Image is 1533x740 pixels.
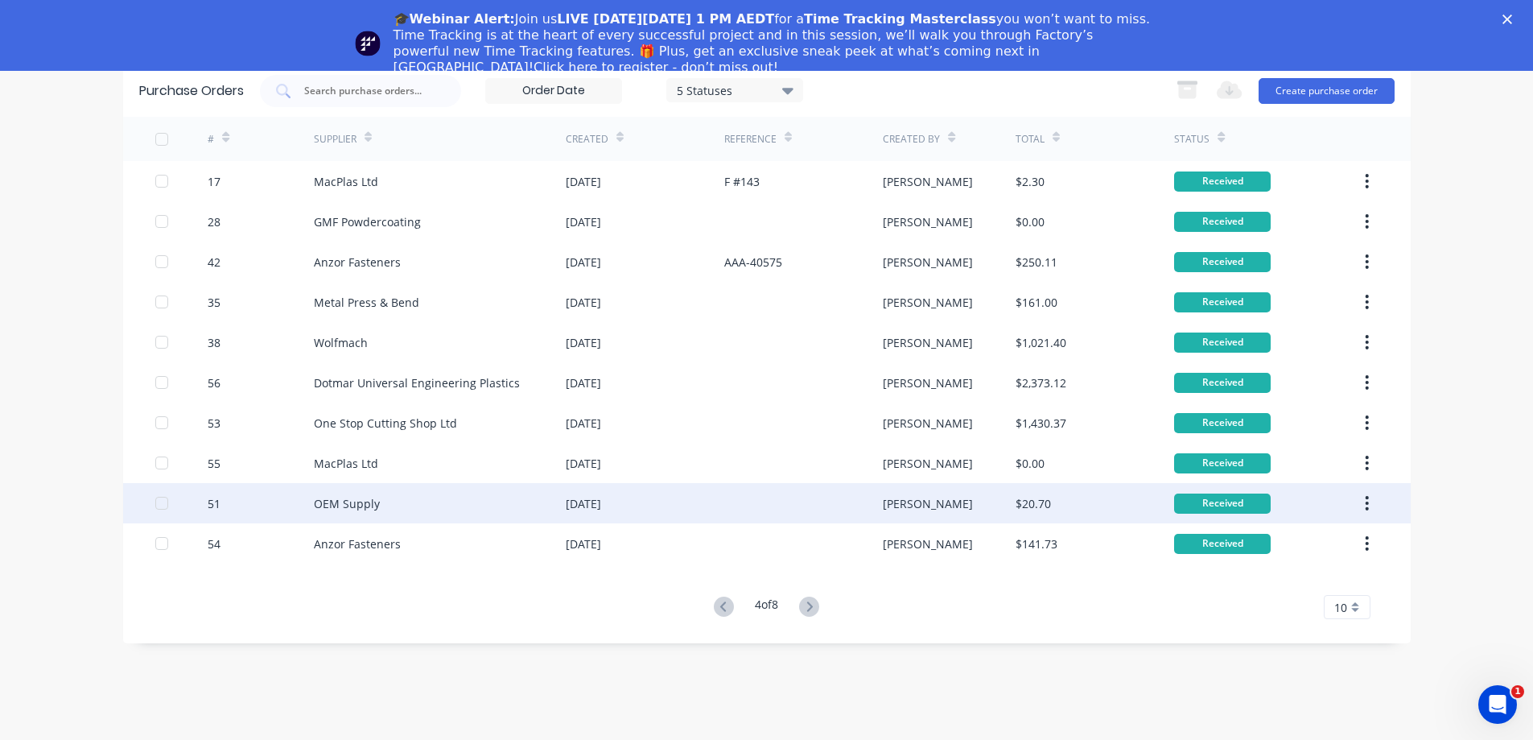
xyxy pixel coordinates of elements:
[557,11,774,27] b: LIVE [DATE][DATE] 1 PM AEDT
[724,173,760,190] div: F #143
[1016,535,1057,552] div: $141.73
[883,415,973,432] div: [PERSON_NAME]
[208,455,220,472] div: 55
[314,213,421,230] div: GMF Powdercoating
[1016,213,1045,230] div: $0.00
[1174,373,1271,393] div: Received
[1016,495,1051,512] div: $20.70
[314,294,419,311] div: Metal Press & Bend
[1174,453,1271,473] div: Received
[208,132,214,147] div: #
[1259,78,1395,104] button: Create purchase order
[208,254,220,271] div: 42
[724,254,782,271] div: AAA-40575
[314,415,457,432] div: One Stop Cutting Shop Ltd
[394,11,1153,76] div: Join us for a you won’t want to miss. Time Tracking is at the heart of every successful project a...
[883,334,973,351] div: [PERSON_NAME]
[314,455,378,472] div: MacPlas Ltd
[1334,599,1347,616] span: 10
[1174,132,1210,147] div: Status
[208,173,220,190] div: 17
[208,294,220,311] div: 35
[139,81,244,101] div: Purchase Orders
[1016,294,1057,311] div: $161.00
[314,132,356,147] div: Supplier
[883,213,973,230] div: [PERSON_NAME]
[208,334,220,351] div: 38
[566,213,601,230] div: [DATE]
[394,11,515,27] b: 🎓Webinar Alert:
[1478,685,1517,724] iframe: Intercom live chat
[883,374,973,391] div: [PERSON_NAME]
[755,596,778,619] div: 4 of 8
[883,495,973,512] div: [PERSON_NAME]
[1016,374,1066,391] div: $2,373.12
[883,535,973,552] div: [PERSON_NAME]
[1174,534,1271,554] div: Received
[883,254,973,271] div: [PERSON_NAME]
[208,495,220,512] div: 51
[208,535,220,552] div: 54
[1174,252,1271,272] div: Received
[804,11,996,27] b: Time Tracking Masterclass
[1016,254,1057,271] div: $250.11
[208,374,220,391] div: 56
[534,60,778,75] a: Click here to register - don’t miss out!
[314,334,368,351] div: Wolfmach
[1016,173,1045,190] div: $2.30
[883,132,940,147] div: Created By
[566,374,601,391] div: [DATE]
[1016,334,1066,351] div: $1,021.40
[314,495,380,512] div: OEM Supply
[566,254,601,271] div: [DATE]
[1174,494,1271,514] div: Received
[677,81,792,98] div: 5 Statuses
[1174,292,1271,312] div: Received
[208,415,220,432] div: 53
[1174,172,1271,192] div: Received
[1502,14,1519,24] div: Close
[486,79,621,103] input: Order Date
[1016,132,1045,147] div: Total
[566,132,608,147] div: Created
[566,334,601,351] div: [DATE]
[883,294,973,311] div: [PERSON_NAME]
[1016,415,1066,432] div: $1,430.37
[566,294,601,311] div: [DATE]
[208,213,220,230] div: 28
[303,83,436,99] input: Search purchase orders...
[566,415,601,432] div: [DATE]
[1174,413,1271,433] div: Received
[314,254,401,271] div: Anzor Fasteners
[355,31,381,56] img: Profile image for Team
[1174,333,1271,353] div: Received
[566,535,601,552] div: [DATE]
[1511,685,1524,698] span: 1
[1016,455,1045,472] div: $0.00
[566,495,601,512] div: [DATE]
[314,173,378,190] div: MacPlas Ltd
[314,535,401,552] div: Anzor Fasteners
[883,173,973,190] div: [PERSON_NAME]
[724,132,777,147] div: Reference
[566,173,601,190] div: [DATE]
[314,374,520,391] div: Dotmar Universal Engineering Plastics
[883,455,973,472] div: [PERSON_NAME]
[566,455,601,472] div: [DATE]
[1174,212,1271,232] div: Received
